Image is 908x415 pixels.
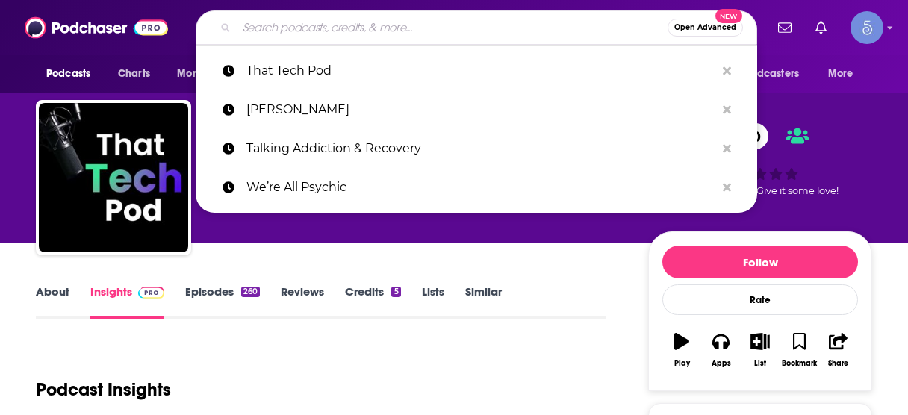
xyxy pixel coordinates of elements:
[422,284,444,319] a: Lists
[715,9,742,23] span: New
[780,323,818,377] button: Bookmark
[391,287,400,297] div: 5
[246,90,715,129] p: robert plank
[196,90,757,129] a: [PERSON_NAME]
[668,19,743,37] button: Open AdvancedNew
[662,284,858,315] div: Rate
[167,60,249,88] button: open menu
[662,323,701,377] button: Play
[818,60,872,88] button: open menu
[851,11,883,44] img: User Profile
[196,129,757,168] a: Talking Addiction & Recovery
[741,323,780,377] button: List
[196,52,757,90] a: That Tech Pod
[718,60,821,88] button: open menu
[851,11,883,44] span: Logged in as Spiral5-G1
[828,359,848,368] div: Share
[712,359,731,368] div: Apps
[36,378,171,401] h1: Podcast Insights
[36,284,69,319] a: About
[90,284,164,319] a: InsightsPodchaser Pro
[185,284,260,319] a: Episodes260
[648,113,872,206] div: 40Good podcast? Give it some love!
[674,359,690,368] div: Play
[851,11,883,44] button: Show profile menu
[177,63,230,84] span: Monitoring
[727,63,799,84] span: For Podcasters
[46,63,90,84] span: Podcasts
[246,168,715,207] p: We’re All Psychic
[754,359,766,368] div: List
[108,60,159,88] a: Charts
[118,63,150,84] span: Charts
[465,284,502,319] a: Similar
[682,185,839,196] span: Good podcast? Give it some love!
[819,323,858,377] button: Share
[782,359,817,368] div: Bookmark
[701,323,740,377] button: Apps
[25,13,168,42] img: Podchaser - Follow, Share and Rate Podcasts
[772,15,797,40] a: Show notifications dropdown
[662,246,858,278] button: Follow
[809,15,833,40] a: Show notifications dropdown
[674,24,736,31] span: Open Advanced
[246,52,715,90] p: That Tech Pod
[138,287,164,299] img: Podchaser Pro
[828,63,853,84] span: More
[241,287,260,297] div: 260
[196,168,757,207] a: We’re All Psychic
[345,284,400,319] a: Credits5
[281,284,324,319] a: Reviews
[39,103,188,252] img: That Tech Pod
[36,60,110,88] button: open menu
[246,129,715,168] p: Talking Addiction & Recovery
[196,10,757,45] div: Search podcasts, credits, & more...
[237,16,668,40] input: Search podcasts, credits, & more...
